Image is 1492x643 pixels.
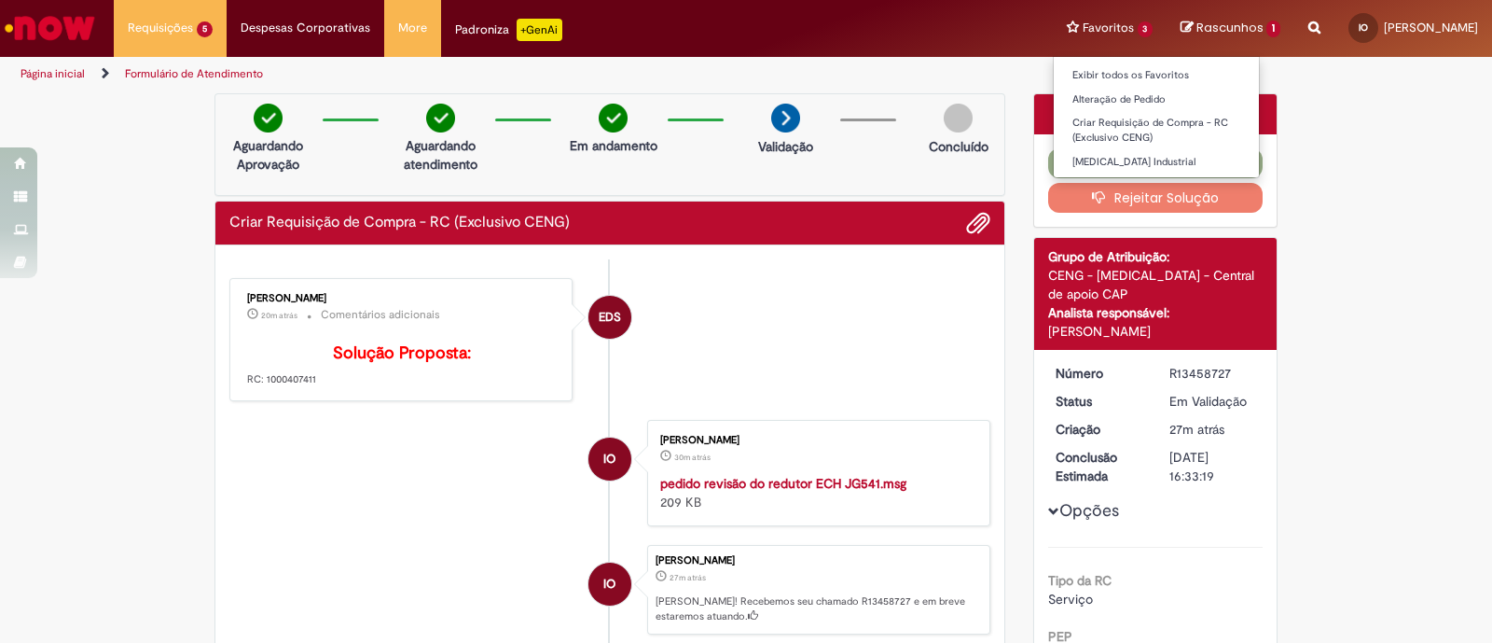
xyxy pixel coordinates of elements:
[674,452,711,463] span: 30m atrás
[21,66,85,81] a: Página inicial
[660,475,906,492] a: pedido revisão do redutor ECH JG541.msg
[599,104,628,133] img: check-circle-green.png
[660,435,971,446] div: [PERSON_NAME]
[1169,421,1224,438] span: 27m atrás
[1042,364,1156,383] dt: Número
[944,104,973,133] img: img-circle-grey.png
[1042,392,1156,411] dt: Status
[660,474,971,511] div: 209 KB
[223,136,313,174] p: Aguardando Aprovação
[426,104,455,133] img: check-circle-green.png
[247,344,558,387] p: RC: 1000407411
[1042,420,1156,439] dt: Criação
[1083,19,1134,37] span: Favoritos
[1181,20,1280,37] a: Rascunhos
[254,104,283,133] img: check-circle-green.png
[1034,94,1278,134] div: Solução Proposta
[1048,183,1264,213] button: Rejeitar Solução
[1169,421,1224,438] time: 28/08/2025 15:33:15
[229,215,570,231] h2: Criar Requisição de Compra - RC (Exclusivo CENG) Histórico de tíquete
[966,211,990,235] button: Adicionar anexos
[1138,21,1154,37] span: 3
[1053,56,1261,178] ul: Favoritos
[758,137,813,156] p: Validação
[1169,364,1256,383] div: R13458727
[229,545,990,635] li: Isadora de Oliveira
[1384,20,1478,35] span: [PERSON_NAME]
[1048,322,1264,341] div: [PERSON_NAME]
[398,19,427,37] span: More
[197,21,213,37] span: 5
[1048,572,1112,589] b: Tipo da RC
[395,136,486,174] p: Aguardando atendimento
[125,66,263,81] a: Formulário de Atendimento
[603,562,615,607] span: IO
[588,563,631,606] div: Isadora de Oliveira
[1169,448,1256,485] div: [DATE] 16:33:19
[670,572,706,583] span: 27m atrás
[674,452,711,463] time: 28/08/2025 15:29:47
[929,137,988,156] p: Concluído
[1048,303,1264,322] div: Analista responsável:
[1048,148,1264,178] button: Aceitar solução
[1054,90,1260,110] a: Alteração de Pedido
[1054,152,1260,173] a: [MEDICAL_DATA] Industrial
[2,9,98,47] img: ServiceNow
[1169,420,1256,439] div: 28/08/2025 15:33:15
[588,296,631,339] div: Erica dos Santos Cerqueira
[588,438,631,481] div: Isadora de Oliveira
[14,57,981,91] ul: Trilhas de página
[1169,392,1256,411] div: Em Validação
[599,295,621,340] span: EDS
[128,19,193,37] span: Requisições
[321,307,440,323] small: Comentários adicionais
[1048,266,1264,303] div: CENG - [MEDICAL_DATA] - Central de apoio CAP
[771,104,800,133] img: arrow-next.png
[1042,448,1156,485] dt: Conclusão Estimada
[570,136,657,155] p: Em andamento
[455,19,562,41] div: Padroniza
[656,555,980,566] div: [PERSON_NAME]
[670,572,706,583] time: 28/08/2025 15:33:15
[333,342,471,364] b: Solução Proposta:
[241,19,370,37] span: Despesas Corporativas
[261,310,297,321] span: 20m atrás
[1266,21,1280,37] span: 1
[603,437,615,482] span: IO
[1048,247,1264,266] div: Grupo de Atribuição:
[1359,21,1368,34] span: IO
[656,594,980,623] p: [PERSON_NAME]! Recebemos seu chamado R13458727 e em breve estaremos atuando.
[1054,65,1260,86] a: Exibir todos os Favoritos
[1054,113,1260,147] a: Criar Requisição de Compra - RC (Exclusivo CENG)
[517,19,562,41] p: +GenAi
[1196,19,1264,36] span: Rascunhos
[247,293,558,304] div: [PERSON_NAME]
[1048,591,1093,608] span: Serviço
